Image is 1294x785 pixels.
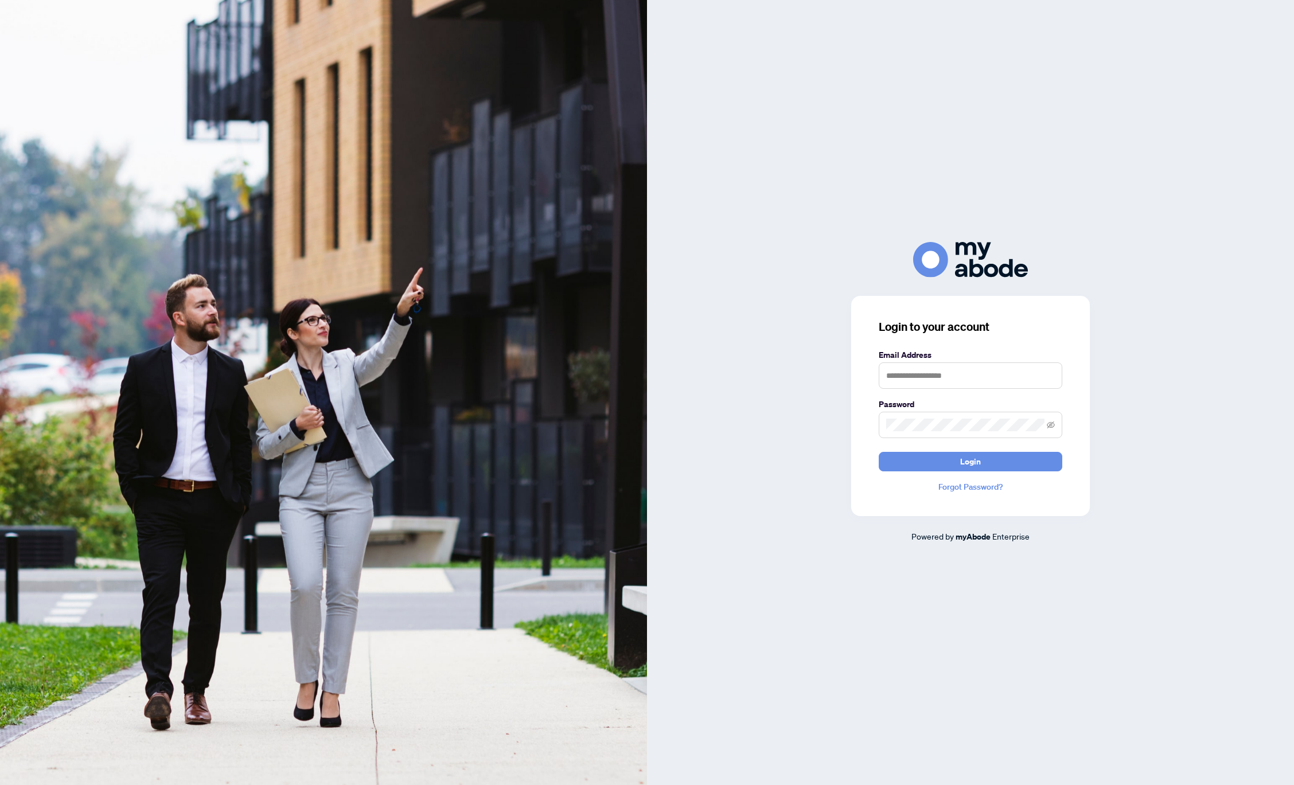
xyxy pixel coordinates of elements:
label: Email Address [879,349,1062,361]
img: ma-logo [913,242,1028,277]
h3: Login to your account [879,319,1062,335]
span: Powered by [911,531,954,541]
a: Forgot Password? [879,481,1062,493]
span: Login [960,452,981,471]
button: Login [879,452,1062,471]
label: Password [879,398,1062,411]
span: Enterprise [992,531,1030,541]
a: myAbode [956,530,991,543]
span: eye-invisible [1047,421,1055,429]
